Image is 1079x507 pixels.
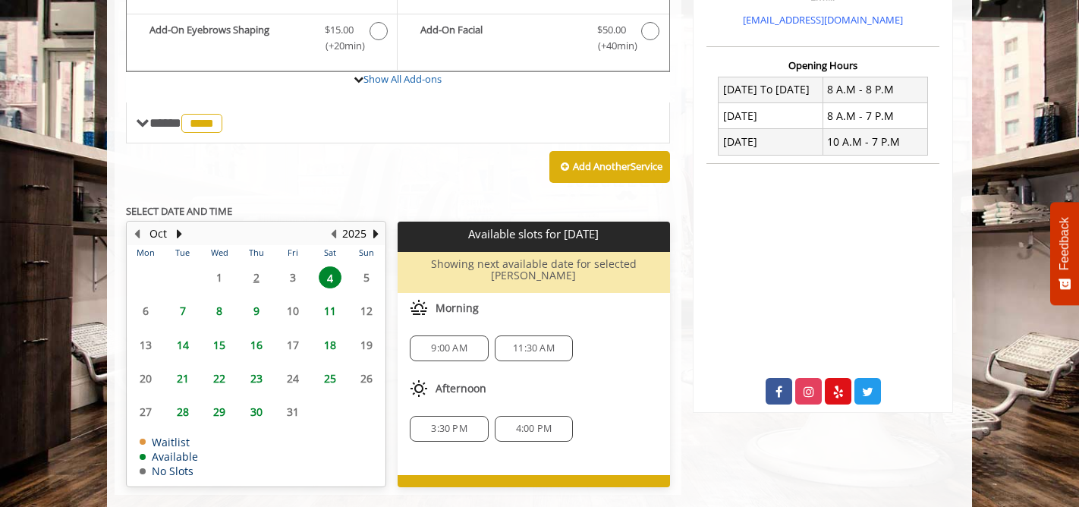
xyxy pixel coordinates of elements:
span: Morning [436,302,479,314]
button: 2025 [342,225,366,242]
td: 8 A.M - 8 P.M [823,77,927,102]
td: Select day29 [201,395,238,429]
b: SELECT DATE AND TIME [126,204,232,218]
button: Next Year [370,225,382,242]
td: Select day11 [311,294,348,327]
label: Add-On Eyebrows Shaping [134,22,389,58]
span: Afternoon [436,383,486,395]
td: Select day4 [311,260,348,294]
span: 15 [208,334,231,356]
span: 25 [319,367,341,389]
span: $15.00 [325,22,354,38]
td: Select day30 [238,395,274,429]
td: Select day9 [238,294,274,327]
td: Select day28 [164,395,200,429]
th: Sat [311,245,348,260]
td: Select day16 [238,328,274,361]
td: Select day22 [201,361,238,395]
div: 11:30 AM [495,335,573,361]
span: 9:00 AM [431,342,467,354]
span: 30 [245,401,268,423]
td: [DATE] [719,103,823,129]
span: 11:30 AM [513,342,555,354]
p: Available slots for [DATE] [404,228,663,241]
img: afternoon slots [410,379,428,398]
button: Add AnotherService [549,151,670,183]
img: morning slots [410,299,428,317]
span: (+40min ) [589,38,634,54]
td: [DATE] To [DATE] [719,77,823,102]
td: No Slots [140,465,198,477]
span: 14 [171,334,194,356]
th: Tue [164,245,200,260]
button: Oct [149,225,167,242]
span: 16 [245,334,268,356]
span: 8 [208,300,231,322]
button: Previous Month [131,225,143,242]
span: (+20min ) [317,38,362,54]
div: 4:00 PM [495,416,573,442]
td: Select day21 [164,361,200,395]
a: [EMAIL_ADDRESS][DOMAIN_NAME] [743,13,903,27]
a: Show All Add-ons [363,72,442,86]
td: Waitlist [140,436,198,448]
td: Available [140,451,198,462]
span: 22 [208,367,231,389]
td: Select day7 [164,294,200,327]
span: 4 [319,266,341,288]
td: [DATE] [719,129,823,155]
td: Select day15 [201,328,238,361]
div: 9:00 AM [410,335,488,361]
th: Mon [127,245,164,260]
label: Add-On Facial [405,22,661,58]
td: Select day25 [311,361,348,395]
button: Feedback - Show survey [1050,202,1079,305]
td: 8 A.M - 7 P.M [823,103,927,129]
th: Thu [238,245,274,260]
th: Sun [348,245,385,260]
h3: Opening Hours [706,60,939,71]
td: Select day14 [164,328,200,361]
div: 3:30 PM [410,416,488,442]
button: Next Month [173,225,185,242]
td: 10 A.M - 7 P.M [823,129,927,155]
span: 7 [171,300,194,322]
span: 21 [171,367,194,389]
th: Fri [275,245,311,260]
span: 11 [319,300,341,322]
button: Previous Year [327,225,339,242]
span: 29 [208,401,231,423]
span: 23 [245,367,268,389]
span: Feedback [1058,217,1071,270]
span: 3:30 PM [431,423,467,435]
span: 28 [171,401,194,423]
td: Select day8 [201,294,238,327]
span: 4:00 PM [516,423,552,435]
b: Add Another Service [573,159,662,173]
b: Add-On Eyebrows Shaping [149,22,310,54]
span: 9 [245,300,268,322]
b: Add-On Facial [420,22,581,54]
h6: Showing next available date for selected [PERSON_NAME] [404,258,663,282]
td: Select day23 [238,361,274,395]
td: Select day18 [311,328,348,361]
span: $50.00 [597,22,626,38]
th: Wed [201,245,238,260]
span: 18 [319,334,341,356]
